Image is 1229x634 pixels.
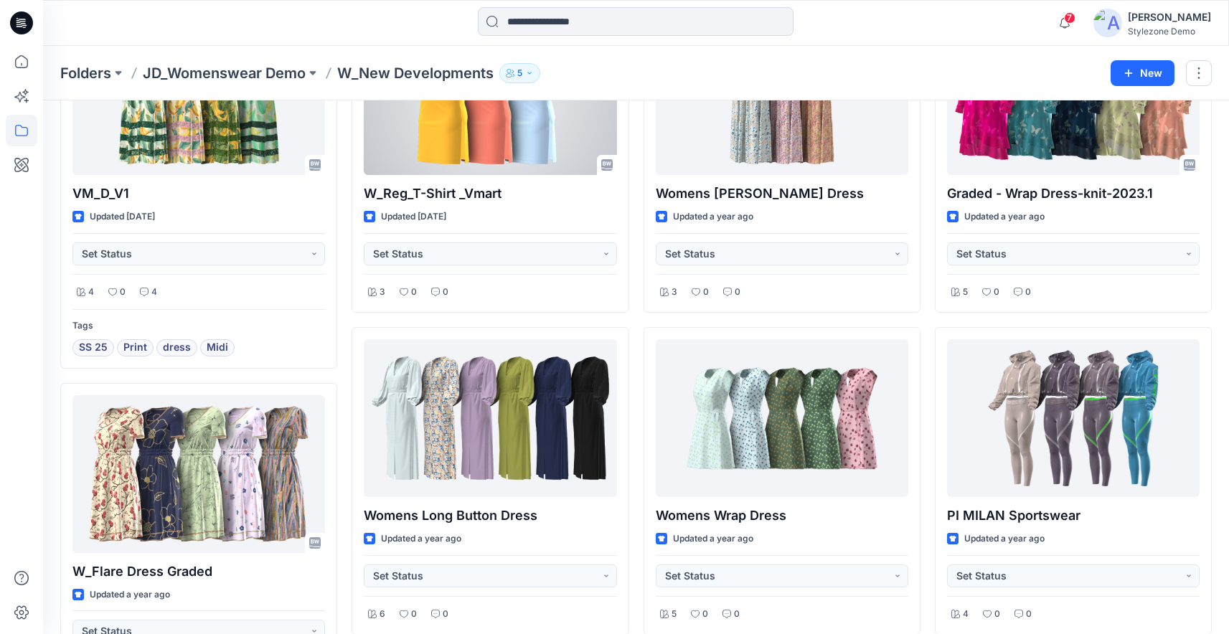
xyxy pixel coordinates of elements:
p: 5 [517,65,522,81]
p: 0 [120,285,126,300]
p: 0 [443,607,448,622]
p: 3 [672,285,677,300]
p: 0 [734,607,740,622]
p: 0 [1025,285,1031,300]
p: Womens Long Button Dress [364,506,616,526]
p: PI MILAN Sportswear [947,506,1200,526]
span: dress [163,339,191,356]
a: W_Flare Dress Graded [72,395,325,553]
a: JD_Womenswear Demo [143,63,306,83]
p: Womens Wrap Dress [656,506,908,526]
p: 0 [411,285,417,300]
p: Updated [DATE] [381,209,446,224]
a: Folders [60,63,111,83]
p: Updated a year ago [673,531,753,547]
span: Midi [207,339,228,356]
p: VM_D_V1 [72,184,325,204]
p: 0 [994,285,999,300]
span: 7 [1064,12,1075,24]
p: 0 [703,285,709,300]
p: W_New Developments [337,63,494,83]
p: 6 [380,607,385,622]
p: 5 [963,285,968,300]
p: 4 [963,607,969,622]
p: 0 [443,285,448,300]
a: PI MILAN Sportswear [947,339,1200,497]
div: [PERSON_NAME] [1128,9,1211,26]
p: 5 [672,607,677,622]
p: Womens [PERSON_NAME] Dress [656,184,908,204]
p: Updated a year ago [381,531,461,547]
p: W_Flare Dress Graded [72,562,325,582]
p: Updated a year ago [964,209,1045,224]
button: New [1111,60,1174,86]
p: Updated [DATE] [90,209,155,224]
p: 0 [994,607,1000,622]
p: 3 [380,285,385,300]
p: Updated a year ago [673,209,753,224]
p: 0 [1026,607,1032,622]
p: Updated a year ago [964,531,1045,547]
button: 5 [499,63,540,83]
a: Womens Long Button Dress [364,339,616,497]
p: 0 [702,607,708,622]
p: 0 [411,607,417,622]
p: 4 [151,285,157,300]
a: Womens Wrap Dress [656,339,908,497]
div: Stylezone Demo [1128,26,1211,37]
span: Print [123,339,147,356]
p: Graded - Wrap Dress-knit-2023.1 [947,184,1200,204]
p: 0 [735,285,740,300]
span: SS 25 [79,339,108,356]
img: avatar [1093,9,1122,37]
p: Tags [72,318,325,333]
p: Updated a year ago [90,587,170,602]
p: 4 [88,285,94,300]
p: W_Reg_T-Shirt _Vmart [364,184,616,204]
